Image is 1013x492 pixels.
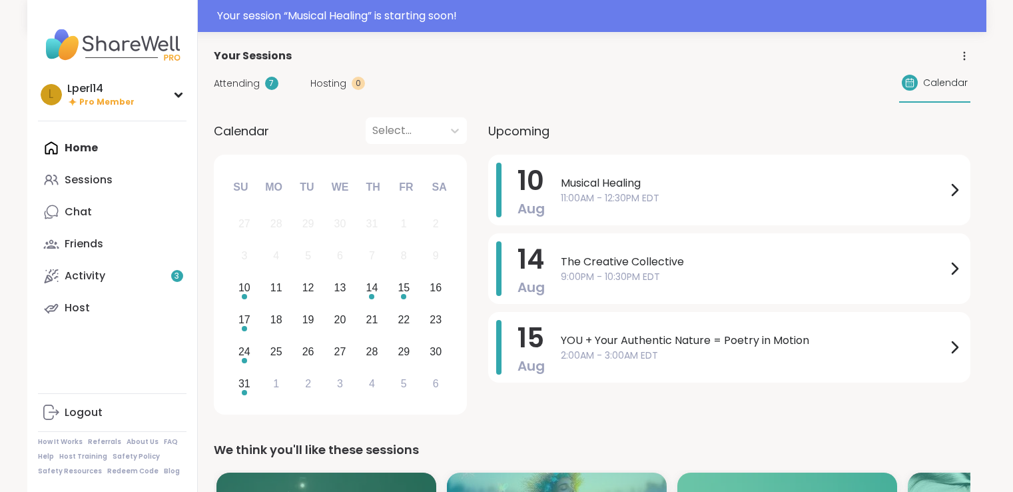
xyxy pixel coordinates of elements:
span: Musical Healing [561,175,946,191]
a: Safety Policy [113,452,160,461]
a: Friends [38,228,186,260]
div: Not available Thursday, August 7th, 2025 [358,242,386,271]
span: Pro Member [79,97,135,108]
div: Mo [259,173,288,202]
div: Choose Friday, August 22nd, 2025 [390,305,418,334]
span: Aug [517,357,545,375]
div: Choose Monday, August 11th, 2025 [262,274,290,303]
a: Logout [38,397,186,429]
span: The Creative Collective [561,254,946,270]
span: Hosting [310,77,346,91]
a: Redeem Code [107,467,159,476]
span: 10 [517,162,544,199]
div: We [325,173,354,202]
div: 4 [369,375,375,393]
div: Choose Saturday, August 16th, 2025 [422,274,450,303]
div: Not available Friday, August 1st, 2025 [390,210,418,239]
div: 15 [398,279,410,297]
div: 30 [334,215,346,233]
div: 24 [238,343,250,361]
div: Not available Tuesday, July 29th, 2025 [294,210,322,239]
span: 3 [174,271,179,282]
div: 6 [337,247,343,265]
a: Sessions [38,164,186,196]
div: Choose Monday, September 1st, 2025 [262,369,290,398]
a: Referrals [88,437,121,447]
div: Not available Wednesday, July 30th, 2025 [326,210,354,239]
div: Choose Saturday, August 30th, 2025 [422,337,450,366]
div: 26 [302,343,314,361]
div: 19 [302,311,314,329]
span: Aug [517,199,545,218]
div: month 2025-08 [228,208,452,399]
div: Activity [65,269,105,283]
a: Blog [164,467,180,476]
div: Su [226,173,255,202]
span: YOU + Your Authentic Nature = Poetry in Motion [561,333,946,349]
div: 27 [238,215,250,233]
div: Th [358,173,388,202]
div: 14 [366,279,378,297]
div: 23 [430,311,442,329]
a: Chat [38,196,186,228]
div: Friends [65,237,103,251]
div: Not available Sunday, July 27th, 2025 [230,210,259,239]
div: 28 [366,343,378,361]
div: Choose Friday, September 5th, 2025 [390,369,418,398]
span: Calendar [214,122,269,140]
div: Choose Tuesday, August 19th, 2025 [294,305,322,334]
a: Activity3 [38,260,186,292]
div: Choose Monday, August 25th, 2025 [262,337,290,366]
div: 31 [366,215,378,233]
div: 22 [398,311,410,329]
span: Attending [214,77,260,91]
a: Safety Resources [38,467,102,476]
div: 8 [401,247,407,265]
div: 6 [433,375,439,393]
div: 21 [366,311,378,329]
div: Choose Tuesday, August 26th, 2025 [294,337,322,366]
div: 5 [305,247,311,265]
div: We think you'll like these sessions [214,441,970,459]
div: Choose Thursday, September 4th, 2025 [358,369,386,398]
div: Choose Thursday, August 14th, 2025 [358,274,386,303]
div: Choose Thursday, August 21st, 2025 [358,305,386,334]
div: 7 [369,247,375,265]
div: Your session “ Musical Healing ” is starting soon! [217,8,978,24]
div: 28 [270,215,282,233]
a: Host [38,292,186,324]
span: 15 [517,319,544,357]
div: 3 [241,247,247,265]
div: Tu [292,173,322,202]
div: 9 [433,247,439,265]
a: Host Training [59,452,107,461]
div: 18 [270,311,282,329]
div: Fr [392,173,421,202]
div: Choose Wednesday, August 20th, 2025 [326,305,354,334]
span: Aug [517,278,545,297]
div: 3 [337,375,343,393]
div: Choose Sunday, August 10th, 2025 [230,274,259,303]
div: Not available Sunday, August 3rd, 2025 [230,242,259,271]
div: Sa [424,173,454,202]
div: Choose Saturday, September 6th, 2025 [422,369,450,398]
div: 16 [430,279,442,297]
div: 30 [430,343,442,361]
div: Choose Wednesday, August 13th, 2025 [326,274,354,303]
div: Choose Wednesday, September 3rd, 2025 [326,369,354,398]
div: Logout [65,405,103,420]
span: Your Sessions [214,48,292,64]
div: Chat [65,205,92,219]
div: 20 [334,311,346,329]
div: Choose Tuesday, August 12th, 2025 [294,274,322,303]
div: 1 [273,375,279,393]
div: Choose Monday, August 18th, 2025 [262,305,290,334]
div: Sessions [65,173,113,187]
div: 5 [401,375,407,393]
div: Choose Tuesday, September 2nd, 2025 [294,369,322,398]
div: Choose Saturday, August 23rd, 2025 [422,305,450,334]
div: 27 [334,343,346,361]
div: 17 [238,311,250,329]
div: Choose Friday, August 29th, 2025 [390,337,418,366]
div: Not available Monday, July 28th, 2025 [262,210,290,239]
